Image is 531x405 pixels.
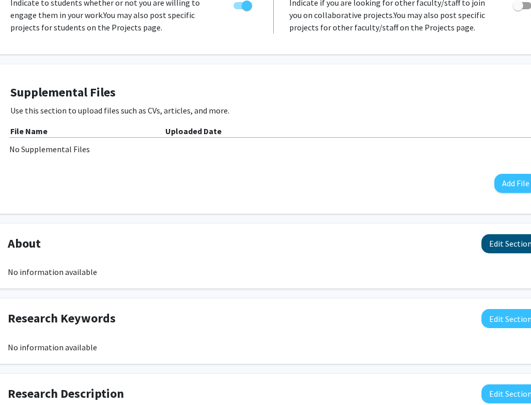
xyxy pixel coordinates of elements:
[8,309,116,328] span: Research Keywords
[8,384,124,403] span: Research Description
[8,234,41,253] span: About
[8,359,44,397] iframe: Chat
[10,126,48,136] b: File Name
[165,126,222,136] b: Uploaded Date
